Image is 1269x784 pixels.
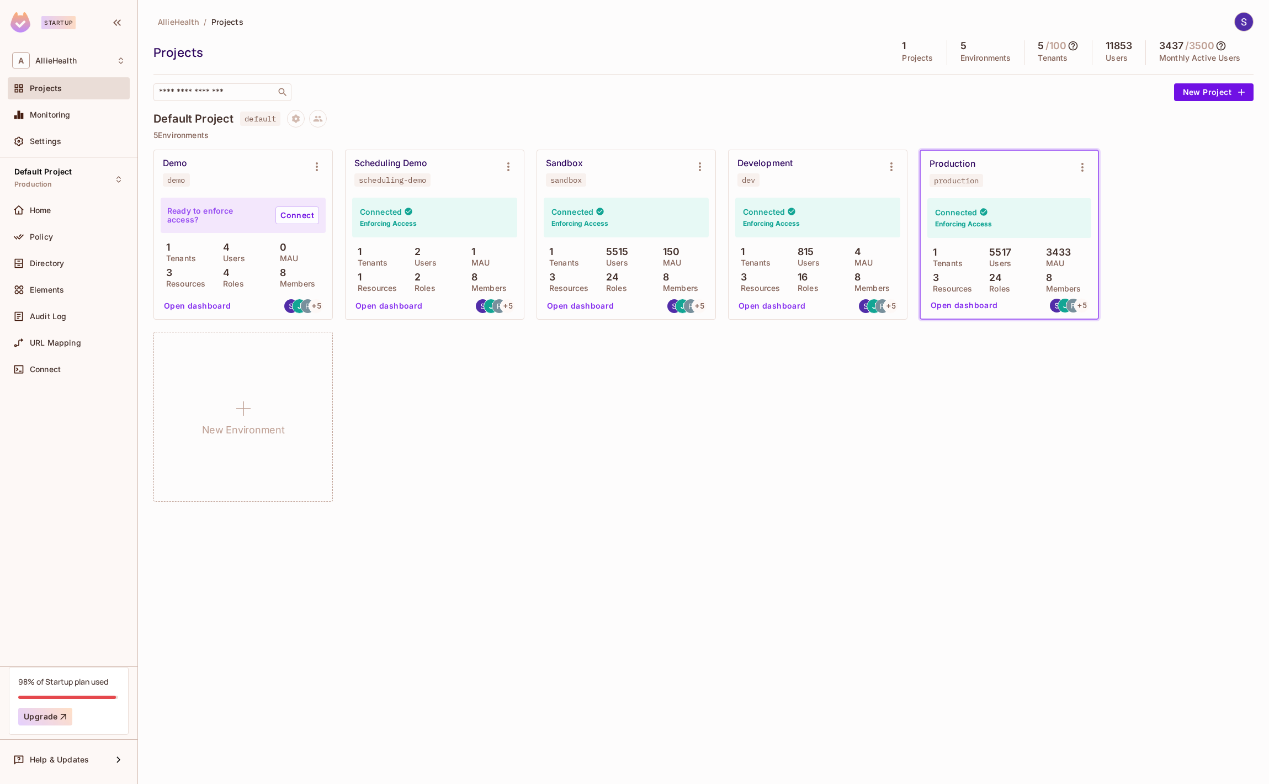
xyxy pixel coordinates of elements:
[550,176,582,184] div: sandbox
[12,52,30,68] span: A
[306,156,328,178] button: Environment settings
[1066,299,1080,312] img: rodrigo@alliehealth.com
[274,279,315,288] p: Members
[1185,40,1215,51] h5: / 3500
[1040,284,1081,293] p: Members
[735,272,747,283] p: 3
[689,156,711,178] button: Environment settings
[298,302,302,310] span: J
[489,302,493,310] span: J
[158,17,199,27] span: AllieHealth
[601,246,629,257] p: 5515
[30,110,71,119] span: Monitoring
[274,254,298,263] p: MAU
[217,254,245,263] p: Users
[1038,40,1044,51] h5: 5
[544,284,588,293] p: Resources
[1050,299,1064,312] img: stephen@alliehealth.com
[984,247,1011,258] p: 5517
[30,259,64,268] span: Directory
[684,299,698,313] img: rodrigo@alliehealth.com
[544,272,555,283] p: 3
[657,258,681,267] p: MAU
[849,284,890,293] p: Members
[734,297,810,315] button: Open dashboard
[161,242,170,253] p: 1
[503,302,512,310] span: + 5
[352,284,397,293] p: Resources
[1063,301,1068,309] span: J
[204,17,206,27] li: /
[217,279,244,288] p: Roles
[1040,259,1064,268] p: MAU
[1159,40,1184,51] h5: 3437
[927,247,937,258] p: 1
[409,272,421,283] p: 2
[359,176,426,184] div: scheduling-demo
[476,299,490,313] img: stephen@alliehealth.com
[30,206,51,215] span: Home
[546,158,583,169] div: Sandbox
[1106,40,1132,51] h5: 11853
[274,267,286,278] p: 8
[41,16,76,29] div: Startup
[275,206,319,224] a: Connect
[880,156,902,178] button: Environment settings
[984,272,1002,283] p: 24
[30,755,89,764] span: Help & Updates
[849,258,873,267] p: MAU
[167,206,267,224] p: Ready to enforce access?
[737,158,793,169] div: Development
[667,299,681,313] img: stephen@alliehealth.com
[792,272,808,283] p: 16
[543,297,619,315] button: Open dashboard
[161,254,196,263] p: Tenants
[352,258,387,267] p: Tenants
[354,158,427,169] div: Scheduling Demo
[960,40,967,51] h5: 5
[217,242,230,253] p: 4
[35,56,77,65] span: Workspace: AllieHealth
[601,284,627,293] p: Roles
[875,299,889,313] img: rodrigo@alliehealth.com
[735,258,771,267] p: Tenants
[409,258,437,267] p: Users
[695,302,704,310] span: + 5
[30,137,61,146] span: Settings
[859,299,873,313] img: stephen@alliehealth.com
[1235,13,1253,31] img: Stephen Morrison
[217,267,230,278] p: 4
[167,176,185,184] div: demo
[902,54,933,62] p: Projects
[960,54,1011,62] p: Environments
[1106,54,1128,62] p: Users
[1045,40,1067,51] h5: / 100
[1077,301,1086,309] span: + 5
[409,284,436,293] p: Roles
[497,156,519,178] button: Environment settings
[927,272,939,283] p: 3
[18,708,72,725] button: Upgrade
[735,246,745,257] p: 1
[984,259,1011,268] p: Users
[1174,83,1254,101] button: New Project
[466,284,507,293] p: Members
[792,258,820,267] p: Users
[153,44,883,61] div: Projects
[1040,272,1052,283] p: 8
[657,246,680,257] p: 150
[10,12,30,33] img: SReyMgAAAABJRU5ErkJggg==
[30,84,62,93] span: Projects
[287,115,305,126] span: Project settings
[902,40,906,51] h5: 1
[934,176,979,185] div: production
[161,279,205,288] p: Resources
[18,676,108,687] div: 98% of Startup plan used
[544,258,579,267] p: Tenants
[492,299,506,313] img: rodrigo@alliehealth.com
[409,246,421,257] p: 2
[284,299,298,313] img: stephen@alliehealth.com
[792,246,814,257] p: 815
[1071,156,1093,178] button: Environment settings
[360,219,417,229] h6: Enforcing Access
